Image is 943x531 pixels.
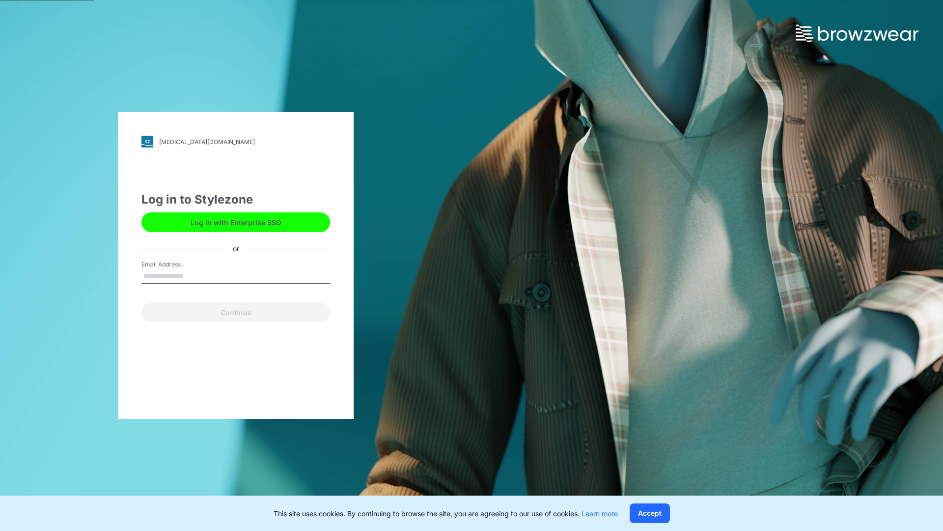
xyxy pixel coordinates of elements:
[796,25,918,42] img: browzwear-logo.73288ffb.svg
[141,136,330,147] a: [MEDICAL_DATA][DOMAIN_NAME]
[630,503,670,523] button: Accept
[225,243,247,253] div: or
[582,509,618,518] a: Learn more
[159,138,255,146] div: [MEDICAL_DATA][DOMAIN_NAME]
[141,136,153,147] img: svg+xml;base64,PHN2ZyB3aWR0aD0iMjgiIGhlaWdodD0iMjgiIHZpZXdCb3g9IjAgMCAyOCAyOCIgZmlsbD0ibm9uZSIgeG...
[274,508,618,519] p: This site uses cookies. By continuing to browse the site, you are agreeing to our use of cookies.
[141,212,330,232] button: Log in with Enterprise SSO
[141,191,330,208] div: Log in to Stylezone
[141,260,210,269] label: Email Address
